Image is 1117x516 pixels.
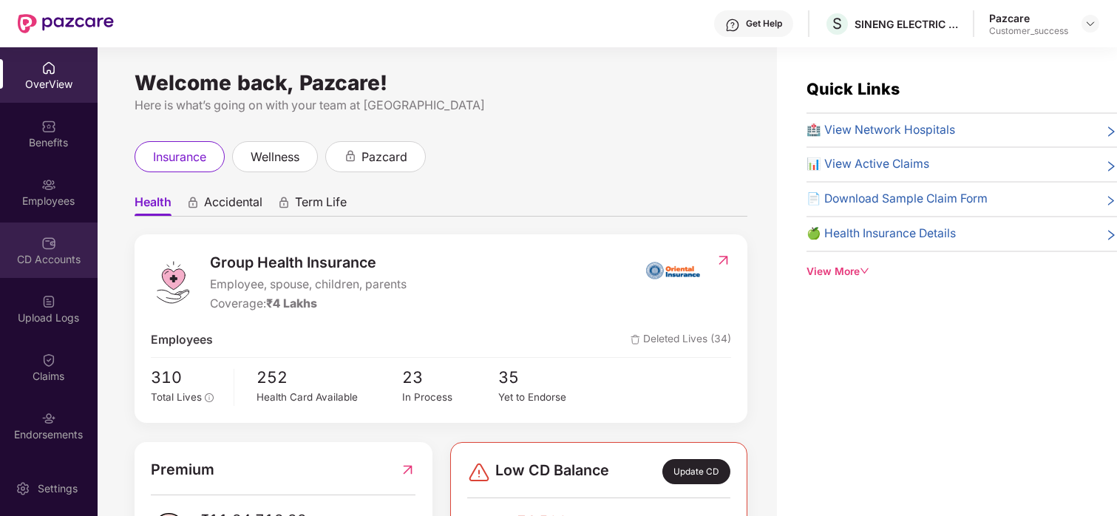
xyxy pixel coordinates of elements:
span: Premium [151,458,214,481]
span: Quick Links [807,79,900,98]
div: animation [186,196,200,209]
span: Term Life [295,194,347,216]
span: 23 [402,365,499,390]
span: Total Lives [151,391,202,403]
img: svg+xml;base64,PHN2ZyBpZD0iVXBsb2FkX0xvZ3MiIGRhdGEtbmFtZT0iVXBsb2FkIExvZ3MiIHhtbG5zPSJodHRwOi8vd3... [41,294,56,309]
span: Deleted Lives (34) [631,331,731,350]
div: Settings [33,481,82,496]
span: 310 [151,365,223,390]
span: Group Health Insurance [210,251,407,274]
div: Yet to Endorse [498,390,595,405]
img: New Pazcare Logo [18,14,114,33]
img: svg+xml;base64,PHN2ZyBpZD0iRGFuZ2VyLTMyeDMyIiB4bWxucz0iaHR0cDovL3d3dy53My5vcmcvMjAwMC9zdmciIHdpZH... [467,461,491,484]
span: ₹4 Lakhs [266,296,317,310]
div: Coverage: [210,295,407,313]
span: 📄 Download Sample Claim Form [807,190,988,208]
span: down [860,266,870,276]
img: svg+xml;base64,PHN2ZyBpZD0iRW5kb3JzZW1lbnRzIiB4bWxucz0iaHR0cDovL3d3dy53My5vcmcvMjAwMC9zdmciIHdpZH... [41,411,56,426]
div: Get Help [746,18,782,30]
span: right [1105,124,1117,140]
span: right [1105,228,1117,243]
img: svg+xml;base64,PHN2ZyBpZD0iQ0RfQWNjb3VudHMiIGRhdGEtbmFtZT0iQ0QgQWNjb3VudHMiIHhtbG5zPSJodHRwOi8vd3... [41,236,56,251]
span: S [832,15,842,33]
span: info-circle [205,393,214,402]
span: Employees [151,331,213,350]
img: RedirectIcon [400,458,415,481]
span: 252 [257,365,401,390]
img: svg+xml;base64,PHN2ZyBpZD0iRW1wbG95ZWVzIiB4bWxucz0iaHR0cDovL3d3dy53My5vcmcvMjAwMC9zdmciIHdpZHRoPS... [41,177,56,192]
div: View More [807,264,1117,280]
img: logo [151,260,195,305]
div: animation [344,149,357,163]
span: 🏥 View Network Hospitals [807,121,955,140]
img: svg+xml;base64,PHN2ZyBpZD0iSGVscC0zMngzMiIgeG1sbnM9Imh0dHA6Ly93d3cudzMub3JnLzIwMDAvc3ZnIiB3aWR0aD... [725,18,740,33]
img: svg+xml;base64,PHN2ZyBpZD0iQmVuZWZpdHMiIHhtbG5zPSJodHRwOi8vd3d3LnczLm9yZy8yMDAwL3N2ZyIgd2lkdGg9Ij... [41,119,56,134]
span: 📊 View Active Claims [807,155,929,174]
span: right [1105,158,1117,174]
div: SINENG ELECTRIC ([GEOGRAPHIC_DATA]) PRIVATE LIMITED [855,17,958,31]
div: animation [277,196,291,209]
div: Here is what’s going on with your team at [GEOGRAPHIC_DATA] [135,96,747,115]
span: Health [135,194,172,216]
span: Employee, spouse, children, parents [210,276,407,294]
div: Health Card Available [257,390,401,405]
span: insurance [153,148,206,166]
img: svg+xml;base64,PHN2ZyBpZD0iU2V0dGluZy0yMHgyMCIgeG1sbnM9Imh0dHA6Ly93d3cudzMub3JnLzIwMDAvc3ZnIiB3aW... [16,481,30,496]
span: 🍏 Health Insurance Details [807,225,956,243]
img: svg+xml;base64,PHN2ZyBpZD0iQ2xhaW0iIHhtbG5zPSJodHRwOi8vd3d3LnczLm9yZy8yMDAwL3N2ZyIgd2lkdGg9IjIwIi... [41,353,56,367]
span: Accidental [204,194,262,216]
div: Update CD [662,459,730,484]
div: Welcome back, Pazcare! [135,77,747,89]
span: right [1105,193,1117,208]
div: In Process [402,390,499,405]
img: svg+xml;base64,PHN2ZyBpZD0iRHJvcGRvd24tMzJ4MzIiIHhtbG5zPSJodHRwOi8vd3d3LnczLm9yZy8yMDAwL3N2ZyIgd2... [1084,18,1096,30]
img: svg+xml;base64,PHN2ZyBpZD0iSG9tZSIgeG1sbnM9Imh0dHA6Ly93d3cudzMub3JnLzIwMDAvc3ZnIiB3aWR0aD0iMjAiIG... [41,61,56,75]
span: Low CD Balance [495,459,609,484]
div: Customer_success [989,25,1068,37]
img: RedirectIcon [716,253,731,268]
span: 35 [498,365,595,390]
span: pazcard [361,148,407,166]
img: deleteIcon [631,335,640,344]
span: wellness [251,148,299,166]
img: insurerIcon [645,251,701,288]
div: Pazcare [989,11,1068,25]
